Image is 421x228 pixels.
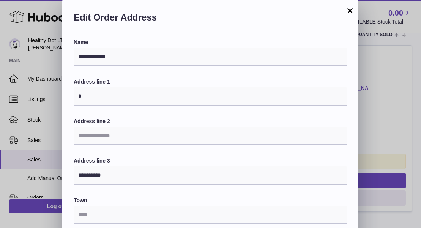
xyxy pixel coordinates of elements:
[74,78,347,85] label: Address line 1
[345,6,355,15] button: ×
[74,157,347,165] label: Address line 3
[74,39,347,46] label: Name
[74,118,347,125] label: Address line 2
[74,197,347,204] label: Town
[74,11,347,27] h2: Edit Order Address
